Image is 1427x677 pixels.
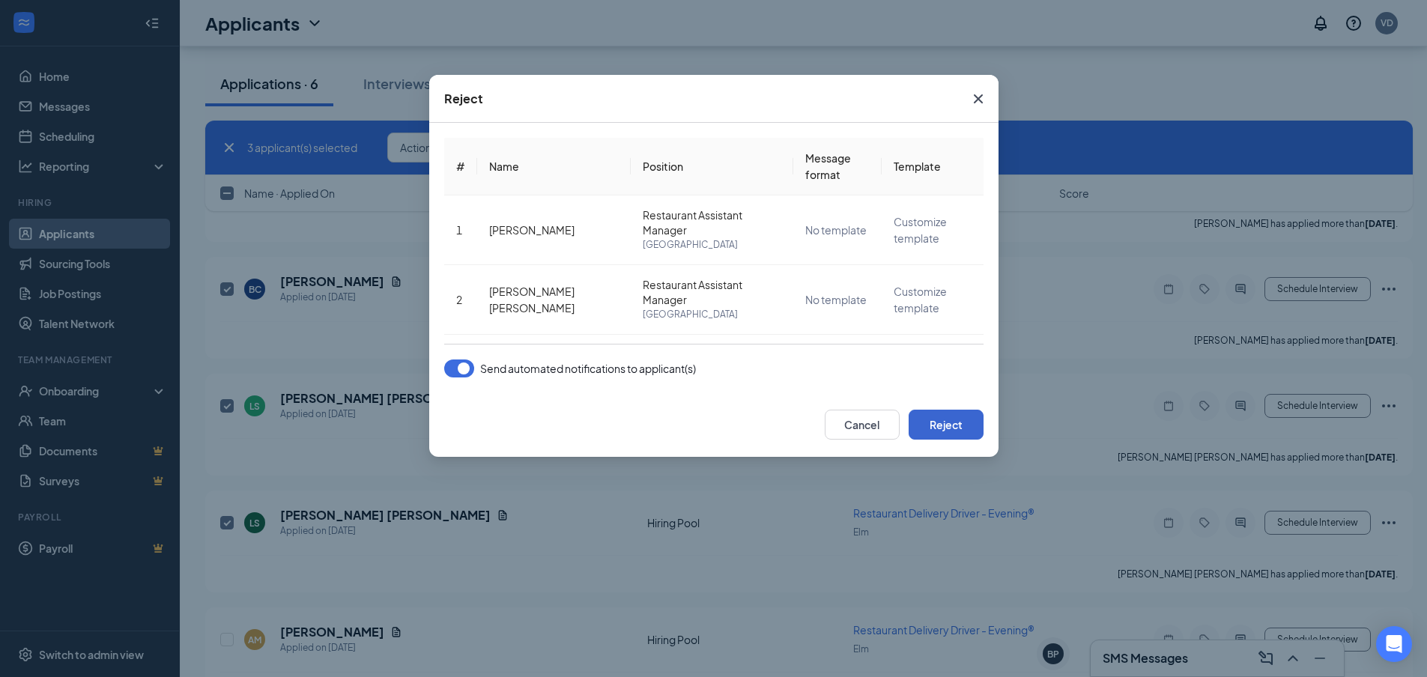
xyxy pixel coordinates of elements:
[444,138,477,195] th: #
[882,138,983,195] th: Template
[909,410,984,440] button: Reject
[793,138,882,195] th: Message format
[643,207,782,237] span: Restaurant Assistant Manager
[477,138,631,195] th: Name
[444,91,483,107] div: Reject
[958,75,999,123] button: Close
[825,410,900,440] button: Cancel
[480,359,696,377] span: Send automated notifications to applicant(s)
[805,293,867,306] span: No template
[477,335,631,404] td: [PERSON_NAME] [PERSON_NAME]
[631,138,794,195] th: Position
[643,237,782,252] span: [GEOGRAPHIC_DATA]
[894,285,947,315] span: Customize template
[805,223,867,237] span: No template
[643,277,782,307] span: Restaurant Assistant Manager
[456,293,462,306] span: 2
[969,90,987,108] svg: Cross
[477,265,631,335] td: [PERSON_NAME] [PERSON_NAME]
[456,223,462,237] span: 1
[477,195,631,265] td: [PERSON_NAME]
[643,307,782,322] span: [GEOGRAPHIC_DATA]
[894,215,947,245] span: Customize template
[1376,626,1412,662] div: Open Intercom Messenger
